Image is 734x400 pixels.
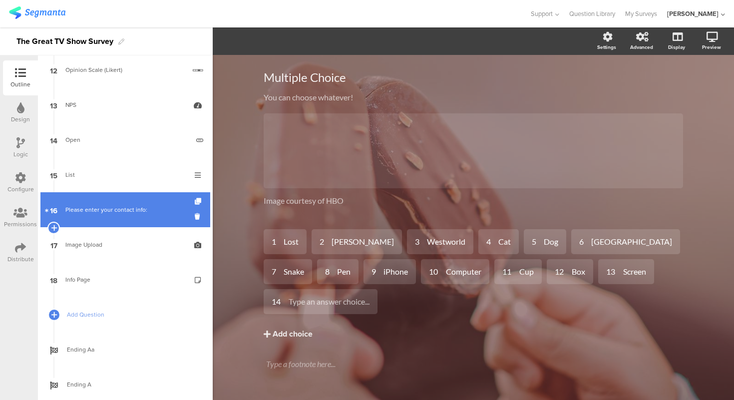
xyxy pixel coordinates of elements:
div: Distribute [7,255,34,264]
div: 5 [532,237,544,247]
a: 13 NPS [40,87,210,122]
div: 11 [502,267,519,277]
div: [PERSON_NAME] [667,9,719,18]
i: Duplicate [195,198,203,205]
span: 12 [50,64,57,75]
div: Design [11,115,30,124]
div: 8 [325,267,337,277]
span: 17 [50,239,57,250]
div: [GEOGRAPHIC_DATA] [591,237,672,247]
a: 15 List [40,157,210,192]
a: 12 Opinion Scale (Likert) [40,52,210,87]
span: Add Question [67,310,195,320]
span: 15 [50,169,57,180]
div: 9 [371,267,383,277]
span: Support [531,9,553,18]
button: Add choice [264,322,683,347]
div: List [65,170,185,180]
a: Ending Aa [40,332,210,367]
img: segmanta logo [9,6,65,19]
div: Add choice [273,329,313,340]
div: Open [65,135,189,145]
p: Multiple Choice [264,70,683,85]
div: Permissions [4,220,37,229]
span: 14 [50,134,57,145]
div: NPS [65,100,185,110]
div: 3 [415,237,427,247]
div: iPhone [383,267,408,277]
span: 16 [50,204,57,215]
span: Ending Aa [67,345,195,355]
div: Cat [498,237,511,247]
div: Display [668,43,685,51]
div: [PERSON_NAME] [332,237,394,247]
div: Opinion Scale (Likert) [65,65,185,75]
div: 7 [272,267,284,277]
div: Configure [7,185,34,194]
i: Delete [195,212,203,221]
div: 4 [486,237,498,247]
div: Type a footnote here... [266,359,681,369]
div: Logic [13,150,28,159]
div: 1 [272,237,284,247]
div: 13 [606,267,623,277]
p: You can choose whatever! [264,92,683,102]
div: Dog [544,237,558,247]
div: Snake [284,267,304,277]
span: Ending A [67,380,195,390]
div: Pen [337,267,351,277]
div: Advanced [630,43,653,51]
div: 10 [429,267,446,277]
div: Box [572,267,585,277]
div: The Great TV Show Survey [16,33,113,49]
div: Please enter your contact info: [65,205,185,215]
div: Westworld [427,237,465,247]
span: Type an answer choice... [289,297,369,306]
div: Cup [519,267,534,277]
a: 18 Info Page [40,262,210,297]
div: 2 [320,237,332,247]
span: 18 [50,274,57,285]
div: 14 [272,297,289,307]
a: 16 Please enter your contact info: [40,192,210,227]
div: Computer [446,267,481,277]
div: Screen [623,267,646,277]
div: 12 [555,267,572,277]
div: Info Page [65,275,185,285]
div: Preview [702,43,721,51]
div: Image Upload [65,240,185,250]
div: Settings [597,43,616,51]
a: 17 Image Upload [40,227,210,262]
div: 6 [579,237,591,247]
span: 13 [50,99,57,110]
a: 14 Open [40,122,210,157]
div: Lost [284,237,299,247]
div: Image courtesy of HBO [264,196,683,205]
div: Outline [10,80,30,89]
